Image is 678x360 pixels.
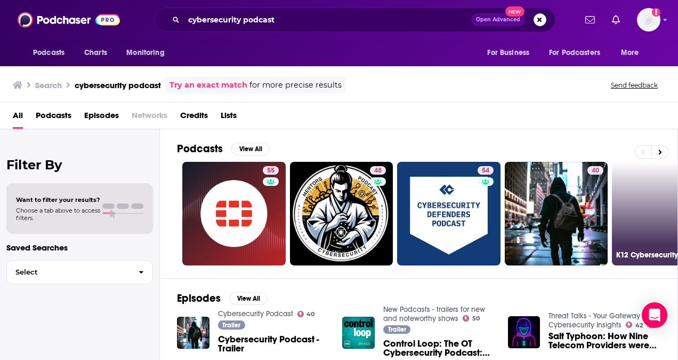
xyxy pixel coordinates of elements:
img: Salt Typhoon: How Nine Telecom Providers were Compromised - Threat Talks Cybersecurity Podcast - ... [508,316,540,349]
a: Episodes [84,107,119,129]
div: Open Intercom Messenger [642,302,667,328]
span: Open Advanced [476,17,520,22]
span: For Podcasters [549,45,600,60]
a: Show notifications dropdown [608,11,624,29]
input: Search podcasts, credits, & more... [184,11,471,28]
span: 40 [592,166,599,176]
button: Send feedback [608,81,661,90]
button: Open AdvancedNew [471,13,525,26]
a: Podcasts [36,107,71,129]
img: Podchaser - Follow, Share and Rate Podcasts [18,10,120,30]
span: for more precise results [249,79,342,91]
img: Control Loop: The OT Cybersecurity Podcast: Introducing Control Loop, the industrial cybersecurit... [342,317,375,349]
a: All [13,107,23,129]
span: 40 [306,312,314,317]
span: More [621,45,639,60]
span: 48 [374,166,382,176]
a: 40 [505,162,608,265]
button: open menu [119,43,178,63]
a: Control Loop: The OT Cybersecurity Podcast: Introducing Control Loop, the industrial cybersecurit... [383,339,495,357]
span: Logged in as ABolliger [637,8,660,32]
span: Trailer [388,326,406,333]
a: 55 [263,166,279,175]
a: New Podcasts - trailers for new and noteworthy shows [383,305,485,323]
a: 50 [463,315,480,322]
span: Want to filter your results? [16,196,100,204]
span: Podcasts [33,45,64,60]
div: Search podcasts, credits, & more... [155,7,555,32]
a: Charts [77,43,114,63]
span: Charts [84,45,107,60]
h3: cybersecurity podcast [75,80,161,90]
a: Credits [180,107,208,129]
a: 48 [370,166,386,175]
a: Show notifications dropdown [581,11,599,29]
svg: Add a profile image [652,8,660,17]
span: 42 [635,323,643,328]
a: Try an exact match [170,79,247,91]
button: View All [229,292,268,305]
span: For Business [487,45,529,60]
a: 40 [297,311,315,317]
a: 54 [397,162,501,265]
img: User Profile [637,8,660,32]
a: EpisodesView All [177,292,268,305]
span: New [505,6,524,17]
span: 50 [472,316,480,321]
a: 48 [290,162,393,265]
button: open menu [480,43,543,63]
span: Select [7,269,130,276]
h2: Podcasts [177,142,223,155]
a: Cybersecurity Podcast [218,309,293,318]
button: open menu [614,43,652,63]
h2: Episodes [177,292,221,305]
a: Cybersecurity Podcast - Trailer [218,335,330,353]
h3: Search [35,80,62,90]
button: Select [6,260,153,284]
a: 55 [182,162,286,265]
span: 54 [482,166,489,176]
button: open menu [26,43,78,63]
a: Salt Typhoon: How Nine Telecom Providers were Compromised - Threat Talks Cybersecurity Podcast - ... [548,332,660,350]
p: Saved Searches [6,242,153,253]
a: PodcastsView All [177,142,270,155]
a: 42 [626,322,643,328]
button: Show profile menu [637,8,660,32]
a: Threat Talks - Your Gateway to Cybersecurity Insights [548,311,649,330]
h2: Filter By [6,157,153,173]
a: 40 [587,166,603,175]
img: Cybersecurity Podcast - Trailer [177,317,209,349]
span: Networks [132,107,167,129]
a: Lists [221,107,237,129]
button: View All [231,143,270,155]
span: Trailer [222,322,240,328]
span: Monitoring [126,45,164,60]
button: open menu [542,43,616,63]
span: Choose a tab above to access filters. [16,207,100,222]
span: 55 [267,166,275,176]
a: 54 [478,166,494,175]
